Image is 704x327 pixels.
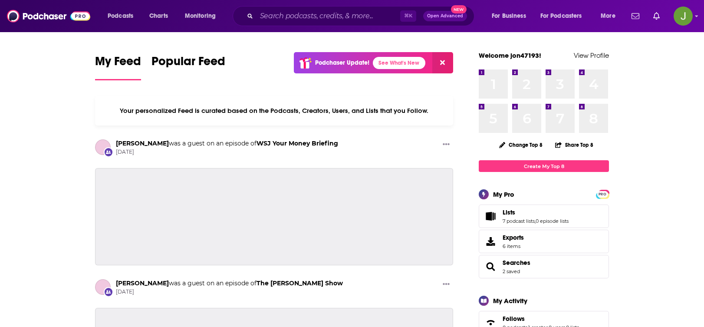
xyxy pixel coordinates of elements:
[423,11,467,21] button: Open AdvancedNew
[479,205,609,228] span: Lists
[116,149,338,156] span: [DATE]
[116,139,169,147] a: Dion Rabouin
[400,10,416,22] span: ⌘ K
[144,9,173,23] a: Charts
[427,14,463,18] span: Open Advanced
[116,279,343,287] h3: was a guest on an episode of
[536,218,569,224] a: 0 episode lists
[503,234,524,241] span: Exports
[486,9,537,23] button: open menu
[482,261,499,273] a: Searches
[493,190,514,198] div: My Pro
[185,10,216,22] span: Monitoring
[503,259,530,267] a: Searches
[373,57,425,69] a: See What's New
[151,54,225,80] a: Popular Feed
[104,287,113,297] div: New Appearance
[540,10,582,22] span: For Podcasters
[503,218,535,224] a: 7 podcast lists
[95,96,453,126] div: Your personalized Feed is curated based on the Podcasts, Creators, Users, and Lists that you Follow.
[555,136,594,153] button: Share Top 8
[315,59,369,66] p: Podchaser Update!
[116,139,338,148] h3: was a guest on an episode of
[116,288,343,296] span: [DATE]
[241,6,483,26] div: Search podcasts, credits, & more...
[493,297,527,305] div: My Activity
[503,208,569,216] a: Lists
[179,9,227,23] button: open menu
[597,191,608,198] span: PRO
[503,208,515,216] span: Lists
[95,54,141,74] span: My Feed
[104,147,113,157] div: New Appearance
[595,9,626,23] button: open menu
[95,279,111,295] a: Dion Rabouin
[479,160,609,172] a: Create My Top 8
[674,7,693,26] button: Show profile menu
[503,315,525,323] span: Follows
[451,5,467,13] span: New
[494,139,548,150] button: Change Top 8
[108,10,133,22] span: Podcasts
[116,279,169,287] a: Dion Rabouin
[503,268,520,274] a: 2 saved
[503,315,579,323] a: Follows
[479,255,609,278] span: Searches
[479,51,541,59] a: Welcome jon47193!
[95,54,141,80] a: My Feed
[674,7,693,26] span: Logged in as jon47193
[7,8,90,24] img: Podchaser - Follow, Share and Rate Podcasts
[439,279,453,290] button: Show More Button
[601,10,615,22] span: More
[650,9,663,23] a: Show notifications dropdown
[482,235,499,248] span: Exports
[257,279,343,287] a: The Brian Lehrer Show
[479,230,609,253] a: Exports
[257,139,338,147] a: WSJ Your Money Briefing
[151,54,225,74] span: Popular Feed
[535,9,595,23] button: open menu
[439,139,453,150] button: Show More Button
[482,210,499,222] a: Lists
[574,51,609,59] a: View Profile
[102,9,145,23] button: open menu
[257,9,400,23] input: Search podcasts, credits, & more...
[535,218,536,224] span: ,
[674,7,693,26] img: User Profile
[492,10,526,22] span: For Business
[597,191,608,197] a: PRO
[503,243,524,249] span: 6 items
[628,9,643,23] a: Show notifications dropdown
[149,10,168,22] span: Charts
[95,139,111,155] a: Dion Rabouin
